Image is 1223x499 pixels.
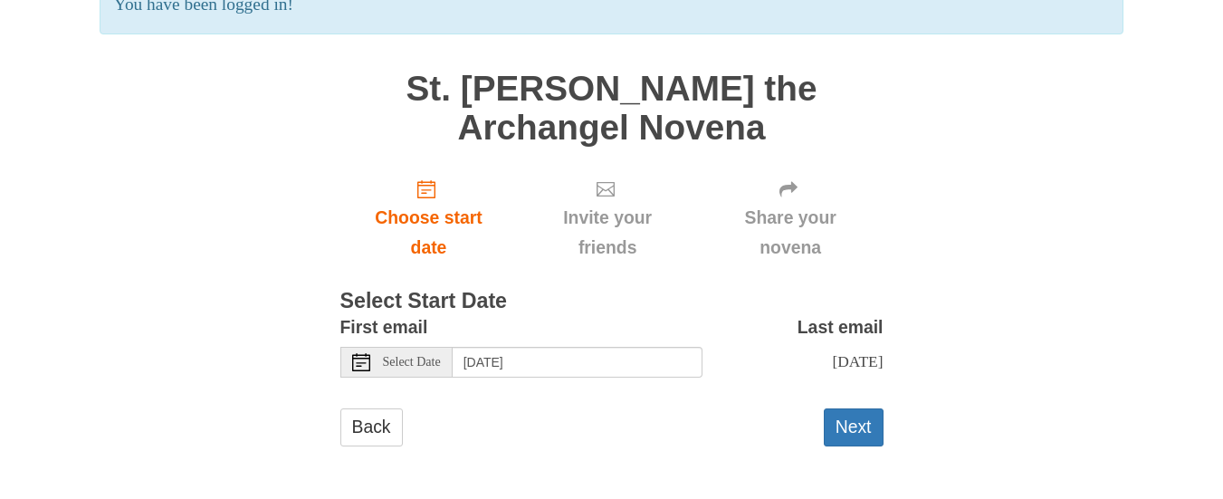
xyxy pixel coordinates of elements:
a: Choose start date [340,165,518,273]
div: Click "Next" to confirm your start date first. [517,165,697,273]
label: Last email [798,312,884,342]
span: Share your novena [716,203,865,263]
div: Click "Next" to confirm your start date first. [698,165,884,273]
span: Invite your friends [535,203,679,263]
h3: Select Start Date [340,290,884,313]
a: Back [340,408,403,446]
span: [DATE] [832,352,883,370]
span: Select Date [383,356,441,369]
span: Choose start date [358,203,500,263]
label: First email [340,312,428,342]
button: Next [824,408,884,446]
h1: St. [PERSON_NAME] the Archangel Novena [340,70,884,147]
